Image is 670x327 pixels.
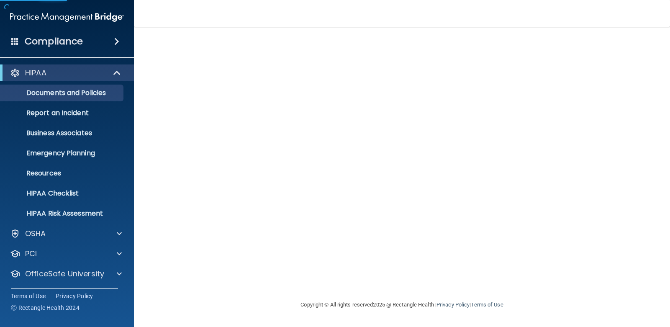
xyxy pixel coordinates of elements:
[10,269,122,279] a: OfficeSafe University
[25,249,37,259] p: PCI
[10,229,122,239] a: OSHA
[5,129,120,137] p: Business Associates
[5,169,120,178] p: Resources
[10,68,121,78] a: HIPAA
[25,36,83,47] h4: Compliance
[25,68,46,78] p: HIPAA
[471,301,503,308] a: Terms of Use
[11,304,80,312] span: Ⓒ Rectangle Health 2024
[249,291,555,318] div: Copyright © All rights reserved 2025 @ Rectangle Health | |
[56,292,93,300] a: Privacy Policy
[5,189,120,198] p: HIPAA Checklist
[10,9,124,26] img: PMB logo
[436,301,470,308] a: Privacy Policy
[25,269,104,279] p: OfficeSafe University
[5,209,120,218] p: HIPAA Risk Assessment
[25,229,46,239] p: OSHA
[11,292,46,300] a: Terms of Use
[5,149,120,157] p: Emergency Planning
[5,109,120,117] p: Report an Incident
[5,89,120,97] p: Documents and Policies
[10,249,122,259] a: PCI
